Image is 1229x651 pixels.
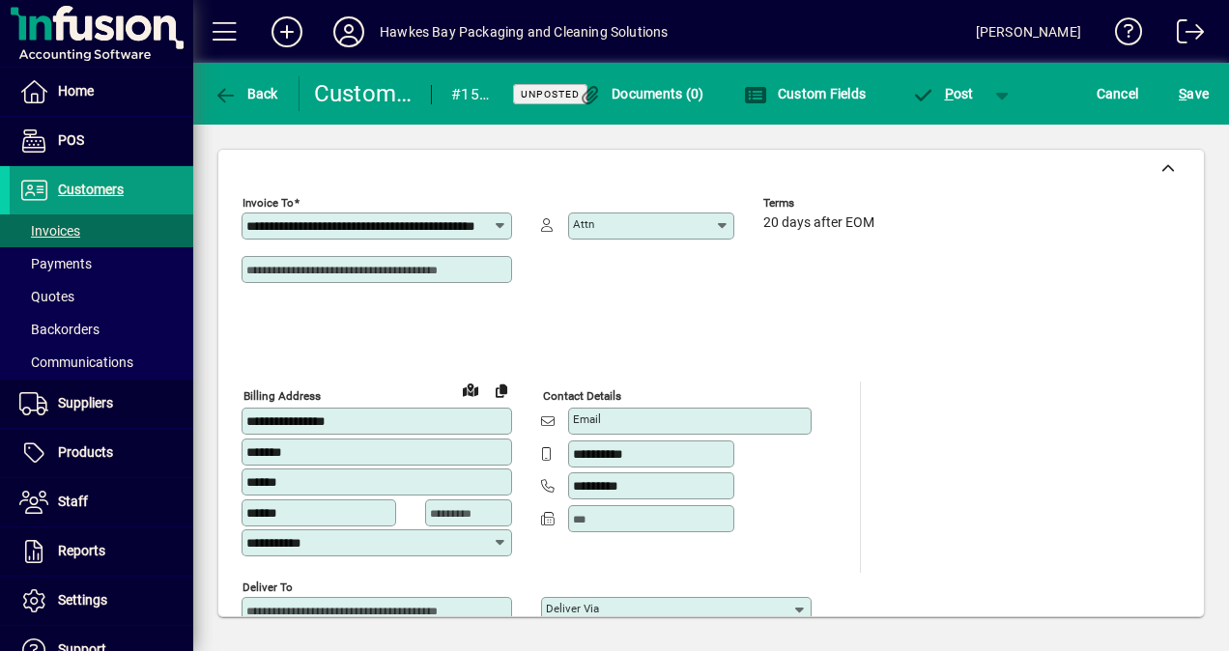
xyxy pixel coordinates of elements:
[455,374,486,405] a: View on map
[10,346,193,379] a: Communications
[1179,86,1186,101] span: S
[209,76,283,111] button: Back
[911,86,974,101] span: ost
[739,76,871,111] button: Custom Fields
[58,132,84,148] span: POS
[10,117,193,165] a: POS
[19,322,100,337] span: Backorders
[58,592,107,608] span: Settings
[58,494,88,509] span: Staff
[214,86,278,101] span: Back
[1097,78,1139,109] span: Cancel
[976,16,1081,47] div: [PERSON_NAME]
[1100,4,1143,67] a: Knowledge Base
[573,217,594,231] mat-label: Attn
[256,14,318,49] button: Add
[318,14,380,49] button: Profile
[10,214,193,247] a: Invoices
[380,16,669,47] div: Hawkes Bay Packaging and Cleaning Solutions
[19,289,74,304] span: Quotes
[58,182,124,197] span: Customers
[521,88,580,100] span: Unposted
[10,429,193,477] a: Products
[58,395,113,410] span: Suppliers
[58,543,105,558] span: Reports
[574,76,709,111] button: Documents (0)
[546,602,599,615] mat-label: Deliver via
[10,527,193,576] a: Reports
[10,380,193,428] a: Suppliers
[451,79,489,110] div: #159981
[19,354,133,370] span: Communications
[763,197,879,210] span: Terms
[1179,78,1209,109] span: ave
[1092,76,1144,111] button: Cancel
[243,196,294,210] mat-label: Invoice To
[901,76,984,111] button: Post
[19,256,92,271] span: Payments
[19,223,80,239] span: Invoices
[10,577,193,625] a: Settings
[314,78,413,109] div: Customer Invoice
[58,444,113,460] span: Products
[243,580,293,593] mat-label: Deliver To
[1162,4,1205,67] a: Logout
[10,247,193,280] a: Payments
[573,412,601,426] mat-label: Email
[10,280,193,313] a: Quotes
[945,86,954,101] span: P
[58,83,94,99] span: Home
[579,86,704,101] span: Documents (0)
[10,68,193,116] a: Home
[486,375,517,406] button: Copy to Delivery address
[1174,76,1214,111] button: Save
[193,76,300,111] app-page-header-button: Back
[744,86,866,101] span: Custom Fields
[10,478,193,526] a: Staff
[10,313,193,346] a: Backorders
[763,215,874,231] span: 20 days after EOM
